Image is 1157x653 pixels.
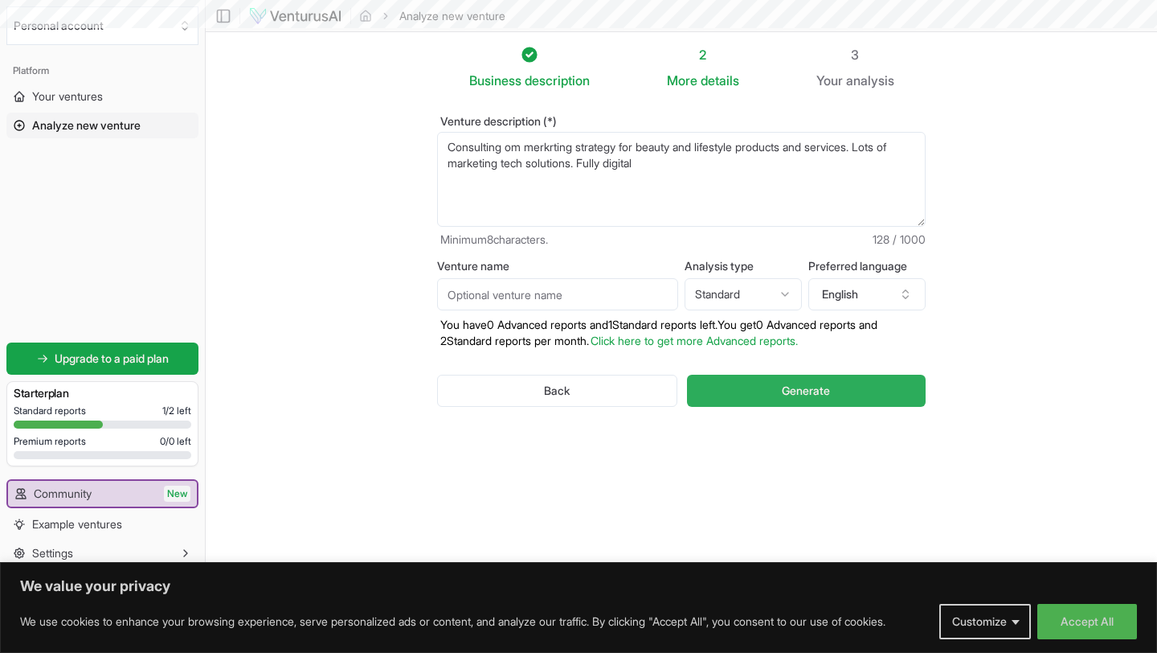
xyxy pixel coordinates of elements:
[440,232,548,248] span: Minimum 8 characters.
[32,545,73,561] span: Settings
[162,405,191,417] span: 1 / 2 left
[14,405,86,417] span: Standard reports
[525,72,590,88] span: description
[437,317,926,349] p: You have 0 Advanced reports and 1 Standard reports left. Y ou get 0 Advanced reports and 2 Standa...
[32,117,141,133] span: Analyze new venture
[6,58,198,84] div: Platform
[34,486,92,502] span: Community
[701,72,739,88] span: details
[8,481,197,507] a: CommunityNew
[14,435,86,448] span: Premium reports
[6,511,198,537] a: Example ventures
[816,71,843,90] span: Your
[160,435,191,448] span: 0 / 0 left
[939,604,1031,639] button: Customize
[687,375,926,407] button: Generate
[32,516,122,532] span: Example ventures
[6,84,198,109] a: Your ventures
[808,261,926,272] label: Preferred language
[164,486,190,502] span: New
[873,232,926,248] span: 128 / 1000
[32,88,103,105] span: Your ventures
[685,261,802,272] label: Analysis type
[6,343,198,375] a: Upgrade to a paid plan
[437,116,926,127] label: Venture description (*)
[437,261,678,272] label: Venture name
[55,351,169,367] span: Upgrade to a paid plan
[20,612,885,631] p: We use cookies to enhance your browsing experience, serve personalized ads or content, and analyz...
[808,278,926,310] button: English
[816,45,894,64] div: 3
[1037,604,1137,639] button: Accept All
[591,334,798,347] a: Click here to get more Advanced reports.
[667,45,739,64] div: 2
[667,71,697,90] span: More
[437,375,677,407] button: Back
[6,113,198,138] a: Analyze new venture
[437,278,678,310] input: Optional venture name
[782,383,830,399] span: Generate
[846,72,894,88] span: analysis
[6,540,198,566] button: Settings
[469,71,521,90] span: Business
[20,577,1137,596] p: We value your privacy
[14,385,191,401] h3: Starter plan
